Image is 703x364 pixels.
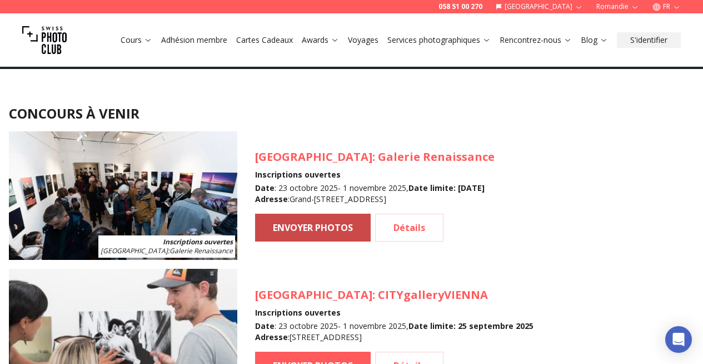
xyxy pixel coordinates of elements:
b: Adresse [255,332,288,342]
button: Blog [576,32,612,48]
a: ENVOYER PHOTOS [255,214,371,242]
b: Date [255,183,275,193]
a: 058 51 00 270 [438,2,482,11]
span: [GEOGRAPHIC_DATA] [255,287,372,302]
a: Services photographiques [387,35,491,46]
button: Services photographiques [383,32,495,48]
button: Awards [297,32,343,48]
a: Adhésion membre [161,35,227,46]
img: SPC Photo Awards Genève: octobre 2025 [9,131,237,260]
div: : 23 octobre 2025 - 1 novembre 2025 , : Grand-[STREET_ADDRESS] [255,183,495,205]
span: : Galerie Renaissance [101,246,233,255]
button: Adhésion membre [157,32,232,48]
b: Date limite : 25 septembre 2025 [408,321,534,331]
b: Adresse [255,194,288,204]
img: Swiss photo club [22,18,67,62]
a: Cartes Cadeaux [236,35,293,46]
a: Voyages [348,35,378,46]
h2: CONCOURS À VENIR [9,105,694,122]
div: : 23 octobre 2025 - 1 novembre 2025 , : [STREET_ADDRESS] [255,321,534,343]
button: S'identifier [617,32,681,48]
b: Inscriptions ouvertes [163,237,233,247]
a: Détails [375,214,443,242]
h3: : CITYgalleryVIENNA [255,287,534,303]
h3: : Galerie Renaissance [255,149,495,165]
h4: Inscriptions ouvertes [255,307,534,318]
a: Blog [581,35,608,46]
b: Date limite : [DATE] [408,183,485,193]
button: Voyages [343,32,383,48]
div: Open Intercom Messenger [665,326,692,353]
span: [GEOGRAPHIC_DATA] [255,149,372,164]
a: Rencontrez-nous [500,35,572,46]
h4: Inscriptions ouvertes [255,169,495,180]
span: [GEOGRAPHIC_DATA] [101,246,168,255]
a: Cours [121,35,152,46]
button: Rencontrez-nous [495,32,576,48]
button: Cours [116,32,157,48]
b: Date [255,321,275,331]
button: Cartes Cadeaux [232,32,297,48]
a: Awards [302,35,339,46]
